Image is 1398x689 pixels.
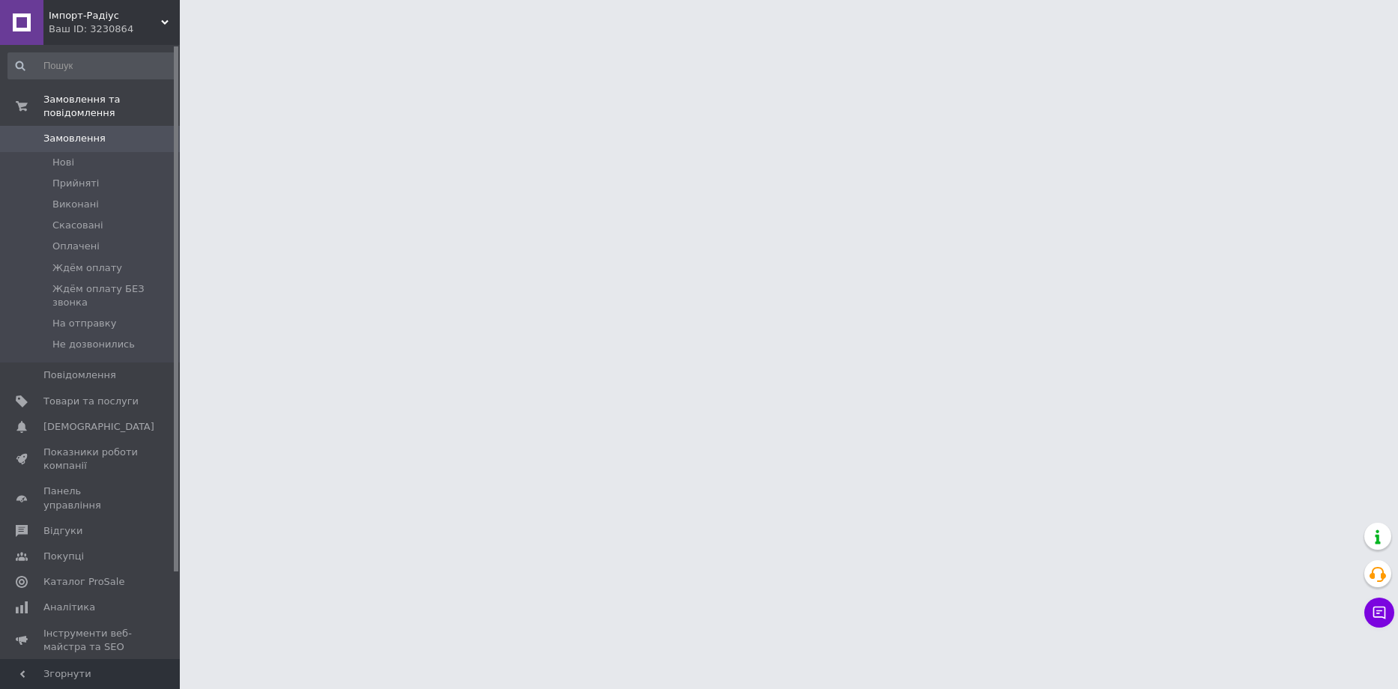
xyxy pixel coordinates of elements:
[43,550,84,563] span: Покупці
[43,368,116,382] span: Повідомлення
[43,601,95,614] span: Аналітика
[43,93,180,120] span: Замовлення та повідомлення
[1364,598,1394,628] button: Чат з покупцем
[52,156,74,169] span: Нові
[52,177,99,190] span: Прийняті
[43,132,106,145] span: Замовлення
[43,395,139,408] span: Товари та послуги
[43,446,139,473] span: Показники роботи компанії
[7,52,177,79] input: Пошук
[49,22,180,36] div: Ваш ID: 3230864
[43,420,154,434] span: [DEMOGRAPHIC_DATA]
[52,282,175,309] span: Ждём оплату БЕЗ звонка
[52,261,122,275] span: Ждём оплату
[49,9,161,22] span: Імпорт-Радіус
[43,575,124,589] span: Каталог ProSale
[52,240,100,253] span: Оплачені
[43,524,82,538] span: Відгуки
[43,485,139,512] span: Панель управління
[52,317,116,330] span: На отправку
[52,338,135,351] span: Не дозвонились
[52,198,99,211] span: Виконані
[43,627,139,654] span: Інструменти веб-майстра та SEO
[52,219,103,232] span: Скасовані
